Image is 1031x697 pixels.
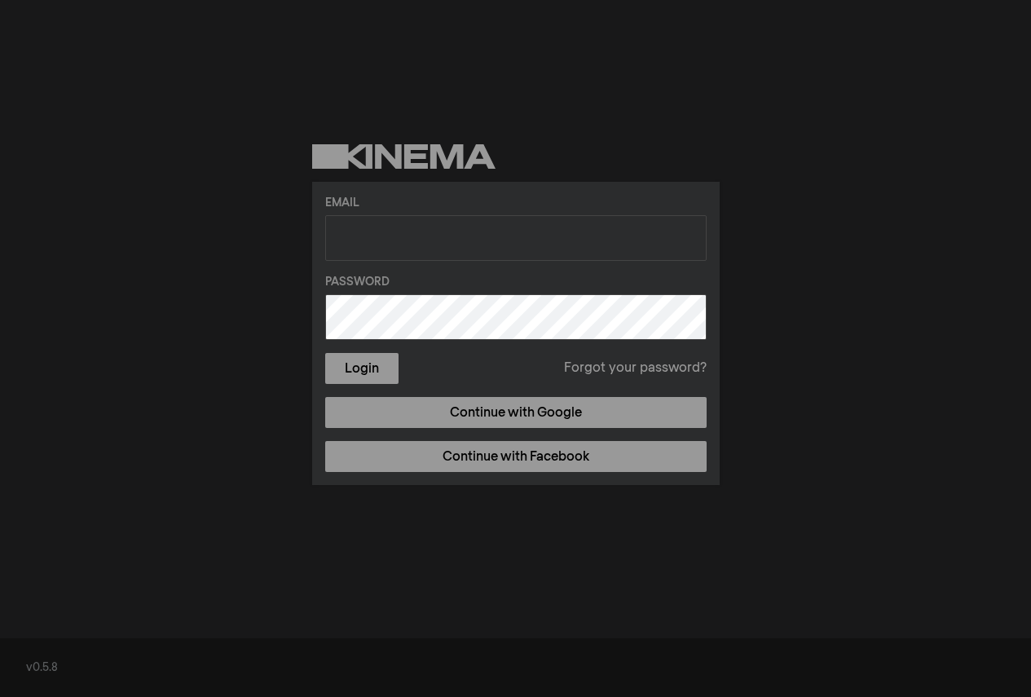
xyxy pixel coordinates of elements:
button: Login [325,353,399,384]
a: Continue with Google [325,397,707,428]
a: Forgot your password? [564,359,707,378]
label: Email [325,195,707,212]
a: Continue with Facebook [325,441,707,472]
label: Password [325,274,707,291]
div: v0.5.8 [26,660,1005,677]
